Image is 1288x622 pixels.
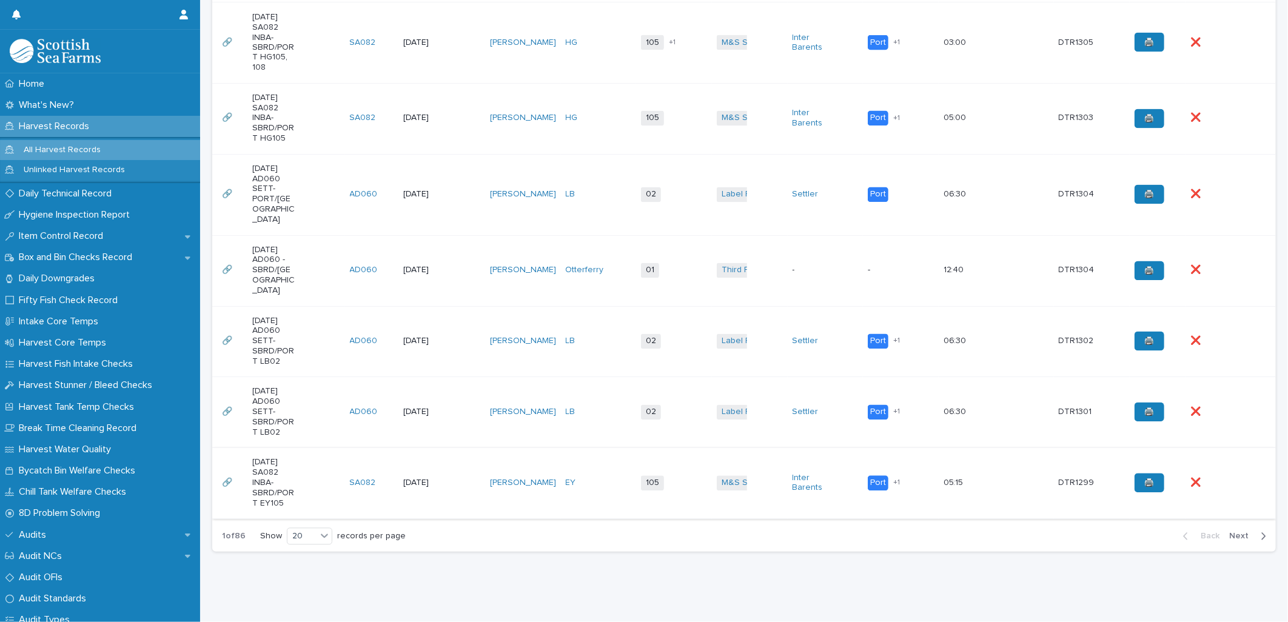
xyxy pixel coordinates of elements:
[14,316,108,327] p: Intake Core Temps
[1144,38,1155,47] span: 🖨️
[287,530,317,543] div: 20
[14,486,136,498] p: Chill Tank Welfare Checks
[566,478,576,489] a: EY
[1190,405,1203,418] p: ❌
[722,407,771,418] a: Label Rouge
[490,190,556,200] a: [PERSON_NAME]
[14,507,110,519] p: 8D Problem Solving
[222,405,235,418] p: 🔗
[1135,403,1164,422] a: 🖨️
[222,111,235,124] p: 🔗
[722,190,771,200] a: Label Rouge
[252,387,295,438] p: [DATE] AD060 SETT-SBRD/PORT LB02
[793,336,819,347] a: Settler
[566,266,604,276] a: Otterferry
[1144,267,1155,275] span: 🖨️
[14,121,99,132] p: Harvest Records
[212,377,1276,448] tr: 🔗🔗 [DATE] AD060 SETT-SBRD/PORT LB02AD060 [DATE][PERSON_NAME] LB 02Label Rouge Settler Port+106:30...
[944,263,967,276] p: 12:40
[403,336,446,347] p: [DATE]
[14,572,72,583] p: Audit OFIs
[1059,334,1096,347] p: DTR1302
[1135,109,1164,129] a: 🖨️
[1144,408,1155,416] span: 🖨️
[722,336,771,347] a: Label Rouge
[1059,35,1096,48] p: DTR1305
[868,334,888,349] div: Port
[641,405,661,420] span: 02
[1059,187,1097,200] p: DTR1304
[212,83,1276,154] tr: 🔗🔗 [DATE] SA082 INBA-SBRD/PORT HG105SA082 [DATE][PERSON_NAME] HG 105M&S Select Inter Barents Port...
[222,334,235,347] p: 🔗
[252,246,295,296] p: [DATE] AD060 -SBRD/[GEOGRAPHIC_DATA]
[1135,473,1164,493] a: 🖨️
[1059,263,1097,276] p: DTR1304
[1135,261,1164,281] a: 🖨️
[793,407,819,418] a: Settler
[14,401,144,413] p: Harvest Tank Temp Checks
[868,476,888,491] div: Port
[1059,111,1096,124] p: DTR1303
[403,113,446,124] p: [DATE]
[252,93,295,144] p: [DATE] SA082 INBA-SBRD/PORT HG105
[490,266,556,276] a: [PERSON_NAME]
[350,478,376,489] a: SA082
[1190,263,1203,276] p: ❌
[212,448,1276,519] tr: 🔗🔗 [DATE] SA082 INBA-SBRD/PORT EY105SA082 [DATE][PERSON_NAME] EY 105M&S Select Inter Barents Port...
[403,266,446,276] p: [DATE]
[868,266,911,276] p: -
[944,35,969,48] p: 03:00
[793,109,836,129] a: Inter Barents
[14,252,142,263] p: Box and Bin Checks Record
[566,336,575,347] a: LB
[14,165,135,175] p: Unlinked Harvest Records
[566,113,578,124] a: HG
[722,478,767,489] a: M&S Select
[14,423,146,434] p: Break Time Cleaning Record
[566,407,575,418] a: LB
[350,113,376,124] a: SA082
[793,266,836,276] p: -
[669,39,676,46] span: + 1
[641,35,664,50] span: 105
[722,38,767,48] a: M&S Select
[252,12,295,73] p: [DATE] SA082 INBA-SBRD/PORT HG105, 108
[1135,33,1164,52] a: 🖨️
[222,476,235,489] p: 🔗
[944,111,969,124] p: 05:00
[490,38,556,48] a: [PERSON_NAME]
[722,113,767,124] a: M&S Select
[893,39,900,46] span: + 1
[403,190,446,200] p: [DATE]
[1059,476,1097,489] p: DTR1299
[490,478,556,489] a: [PERSON_NAME]
[14,593,96,604] p: Audit Standards
[222,35,235,48] p: 🔗
[350,190,378,200] a: AD060
[893,115,900,122] span: + 1
[868,405,888,420] div: Port
[1144,337,1155,346] span: 🖨️
[490,336,556,347] a: [PERSON_NAME]
[1059,405,1095,418] p: DTR1301
[14,209,139,221] p: Hygiene Inspection Report
[212,522,255,552] p: 1 of 86
[14,273,104,284] p: Daily Downgrades
[252,164,295,226] p: [DATE] AD060 SETT-PORT/[GEOGRAPHIC_DATA]
[14,295,127,306] p: Fifty Fish Check Record
[212,2,1276,83] tr: 🔗🔗 [DATE] SA082 INBA-SBRD/PORT HG105, 108SA082 [DATE][PERSON_NAME] HG 105+1M&S Select Inter Baren...
[222,263,235,276] p: 🔗
[14,145,110,155] p: All Harvest Records
[14,230,113,242] p: Item Control Record
[14,444,121,455] p: Harvest Water Quality
[222,187,235,200] p: 🔗
[566,190,575,200] a: LB
[793,473,836,494] a: Inter Barents
[14,337,116,349] p: Harvest Core Temps
[10,39,101,63] img: mMrefqRFQpe26GRNOUkG
[252,458,295,509] p: [DATE] SA082 INBA-SBRD/PORT EY105
[1144,190,1155,199] span: 🖨️
[641,476,664,491] span: 105
[212,235,1276,306] tr: 🔗🔗 [DATE] AD060 -SBRD/[GEOGRAPHIC_DATA]AD060 [DATE][PERSON_NAME] Otterferry 01Third Party Salmon ...
[1190,334,1203,347] p: ❌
